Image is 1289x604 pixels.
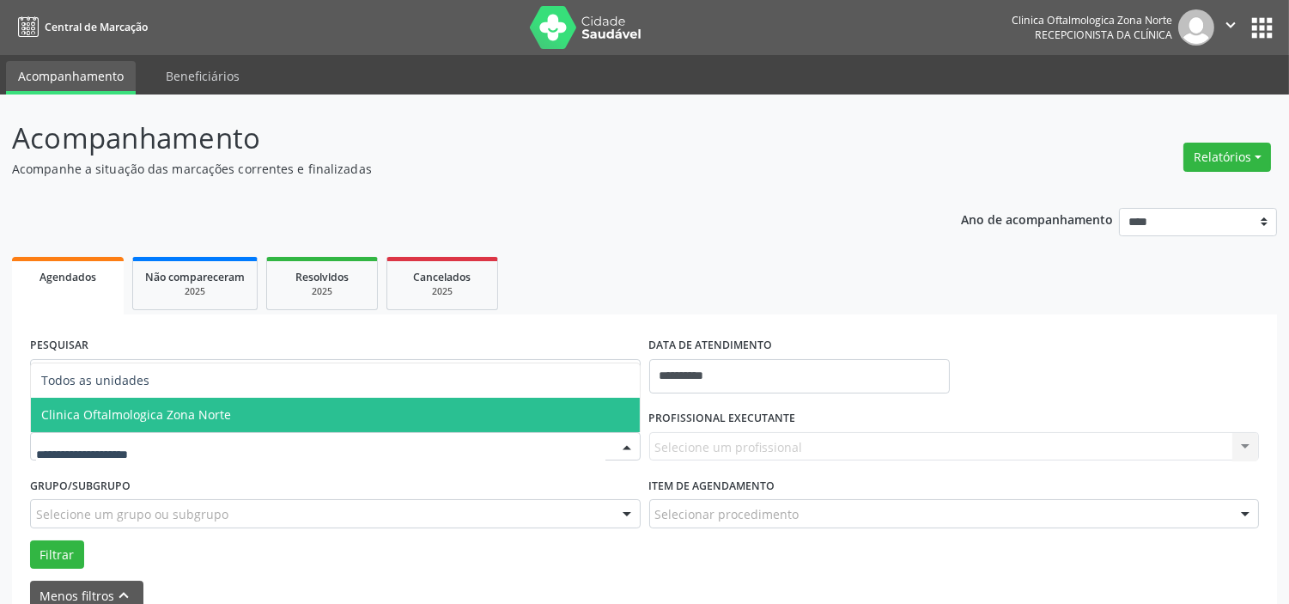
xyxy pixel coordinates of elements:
[41,372,149,388] span: Todos as unidades
[145,270,245,284] span: Não compareceram
[399,285,485,298] div: 2025
[30,540,84,570] button: Filtrar
[1221,15,1240,34] i: 
[45,20,148,34] span: Central de Marcação
[1214,9,1247,46] button: 
[1247,13,1277,43] button: apps
[649,406,796,432] label: PROFISSIONAL EXECUTANTE
[36,505,228,523] span: Selecione um grupo ou subgrupo
[279,285,365,298] div: 2025
[961,208,1113,229] p: Ano de acompanhamento
[40,270,96,284] span: Agendados
[154,61,252,91] a: Beneficiários
[41,406,231,423] span: Clinica Oftalmologica Zona Norte
[1178,9,1214,46] img: img
[1035,27,1172,42] span: Recepcionista da clínica
[649,473,775,499] label: Item de agendamento
[30,473,131,499] label: Grupo/Subgrupo
[12,160,897,178] p: Acompanhe a situação das marcações correntes e finalizadas
[414,270,471,284] span: Cancelados
[12,117,897,160] p: Acompanhamento
[295,270,349,284] span: Resolvidos
[649,333,773,359] label: DATA DE ATENDIMENTO
[1183,143,1271,172] button: Relatórios
[655,505,800,523] span: Selecionar procedimento
[145,285,245,298] div: 2025
[1012,13,1172,27] div: Clinica Oftalmologica Zona Norte
[6,61,136,95] a: Acompanhamento
[30,333,88,359] label: PESQUISAR
[12,13,148,41] a: Central de Marcação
